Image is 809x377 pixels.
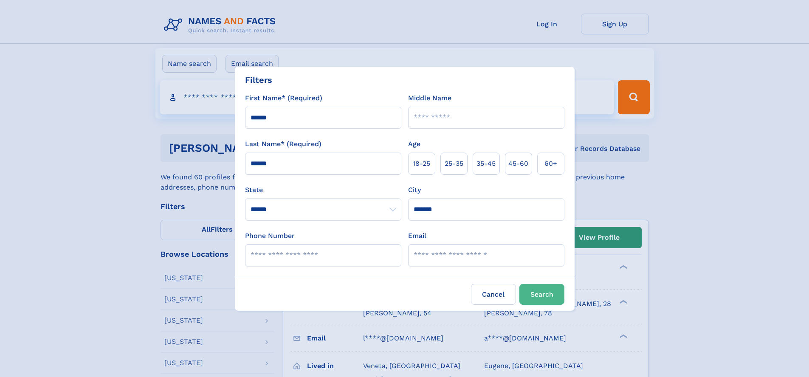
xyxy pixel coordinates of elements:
label: Middle Name [408,93,451,103]
span: 60+ [544,159,557,169]
button: Search [519,284,564,305]
label: First Name* (Required) [245,93,322,103]
span: 35‑45 [476,159,496,169]
label: Phone Number [245,231,295,241]
span: 18‑25 [413,159,430,169]
span: 25‑35 [445,159,463,169]
div: Filters [245,74,272,86]
span: 45‑60 [508,159,528,169]
label: Email [408,231,426,241]
label: City [408,185,421,195]
label: Cancel [471,284,516,305]
label: Age [408,139,420,149]
label: State [245,185,401,195]
label: Last Name* (Required) [245,139,321,149]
